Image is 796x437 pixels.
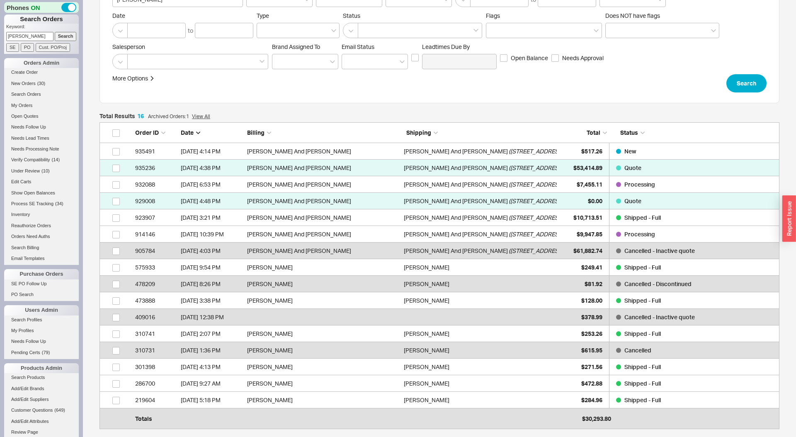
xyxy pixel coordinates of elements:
span: ( 34 ) [55,201,63,206]
div: Purchase Orders [4,269,79,279]
div: 905784 [135,243,177,259]
div: 286700 [135,375,177,392]
input: Open Balance [500,54,507,62]
a: Edit Carts [4,177,79,186]
button: Search [726,74,767,92]
div: [PERSON_NAME] [404,259,449,276]
div: [PERSON_NAME] [247,359,400,375]
div: 473888 [135,292,177,309]
span: $10,713.51 [573,214,602,221]
div: [PERSON_NAME] [247,325,400,342]
a: My Orders [4,101,79,110]
div: 11/5/19 8:26 PM [181,276,243,292]
span: $9,947.85 [577,231,602,238]
span: ( [STREET_ADDRESS][PERSON_NAME] ) [509,143,611,160]
span: Brand Assigned To [272,43,320,50]
span: Processing [624,231,655,238]
div: 8/20/25 4:38 PM [181,160,243,176]
span: $128.00 [581,297,602,304]
a: Inventory [4,210,79,219]
span: Shipped - Full [624,363,661,370]
a: Search Products [4,373,79,382]
a: Search Billing [4,243,79,252]
input: Cust. PO/Proj [36,43,70,52]
a: Needs Follow Up [4,337,79,346]
div: 932088 [135,176,177,193]
a: 310731[DATE] 1:36 PM[PERSON_NAME][PERSON_NAME]$615.95Cancelled [99,342,779,359]
span: ( [STREET_ADDRESS][PERSON_NAME] ) [509,209,611,226]
button: More Options [112,74,155,83]
div: [PERSON_NAME] And [PERSON_NAME] [247,176,400,193]
p: Keyword: [6,24,79,32]
span: ( 10 ) [41,168,50,173]
a: Review Page [4,428,79,437]
span: Pending Certs [11,350,40,355]
div: [PERSON_NAME] [404,359,449,375]
span: Processing [624,181,655,188]
h1: Search Orders [4,15,79,24]
div: [PERSON_NAME] [247,292,400,309]
span: Salesperson [112,43,269,51]
input: Needs Approval [551,54,559,62]
span: ( 14 ) [52,157,60,162]
a: View All [192,113,210,119]
span: Needs Follow Up [11,339,46,344]
a: Reauthorize Orders [4,221,79,230]
a: PO Search [4,290,79,299]
span: Cancelled [624,347,651,354]
div: 575933 [135,259,177,276]
input: SE [6,43,19,52]
span: Customer Questions [11,408,53,413]
div: Phones [4,2,79,13]
span: New [624,148,636,155]
div: Order ID [135,129,177,137]
span: $284.96 [581,396,602,403]
div: [PERSON_NAME] And [PERSON_NAME] [404,209,508,226]
span: $81.92 [585,280,602,287]
div: Billing [247,129,402,137]
span: Cancelled - Discontinued [624,280,692,287]
div: 2/20/17 4:13 PM [181,359,243,375]
div: 6/30/25 3:21 PM [181,209,243,226]
span: Needs Follow Up [11,124,46,129]
div: [PERSON_NAME] [247,392,400,408]
div: 478209 [135,276,177,292]
div: [PERSON_NAME] And [PERSON_NAME] [404,176,508,193]
div: [PERSON_NAME] [247,342,400,359]
span: Process SE Tracking [11,201,53,206]
div: [PERSON_NAME] [247,259,400,276]
span: ( 649 ) [54,408,65,413]
span: Type [257,12,269,19]
span: $472.88 [581,380,602,387]
div: grid [99,143,779,425]
a: 301398[DATE] 4:13 PM[PERSON_NAME][PERSON_NAME]$271.56Shipped - Full [99,359,779,375]
a: Verify Compatibility(14) [4,155,79,164]
a: Add/Edit Brands [4,384,79,393]
a: Needs Lead Times [4,134,79,143]
div: 219604 [135,392,177,408]
a: Pending Certs(79) [4,348,79,357]
span: Shipped - Full [624,264,661,271]
div: 2/17/15 5:18 PM [181,392,243,408]
div: [PERSON_NAME] [247,375,400,392]
span: Shipped - Full [624,380,661,387]
span: Total [587,129,600,136]
span: Open Balance [511,54,548,62]
span: Under Review [11,168,40,173]
div: [PERSON_NAME] [404,392,449,408]
a: New Orders(30) [4,79,79,88]
span: Needs Processing Note [11,146,59,151]
span: Needs Approval [562,54,604,62]
span: Cancelled - Inactive quote [624,247,695,254]
span: ( [STREET_ADDRESS][PERSON_NAME] ) [509,193,611,209]
div: Products Admin [4,363,79,373]
a: Email Templates [4,254,79,263]
a: 286700[DATE] 9:27 AM[PERSON_NAME][PERSON_NAME]$472.88Shipped - Full [99,375,779,392]
svg: open menu [330,60,335,63]
a: 929008[DATE] 4:48 PM[PERSON_NAME] And [PERSON_NAME][PERSON_NAME] And [PERSON_NAME]([STREET_ADDRES... [99,193,779,209]
div: 923907 [135,209,177,226]
span: Search [737,78,756,88]
div: 310741 [135,325,177,342]
a: 473888[DATE] 3:38 PM[PERSON_NAME][PERSON_NAME]$128.00Shipped - Full [99,292,779,309]
div: 409016 [135,309,177,325]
